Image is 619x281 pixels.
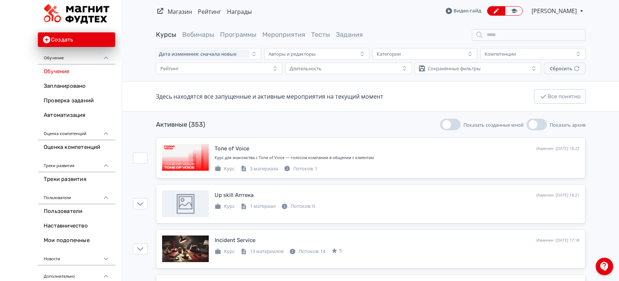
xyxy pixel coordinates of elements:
div: Обучение [38,47,115,64]
a: Обучение [38,64,115,79]
span: Показать созданные мной [463,122,524,128]
div: 3 материала [240,165,278,173]
div: Incident Service [215,236,255,245]
a: Пользователи [38,204,115,219]
button: Рейтинг [156,63,282,74]
div: Курс для знакомства с Tone of Voice — голосом компании в общении с клиентам [215,155,579,161]
div: Компетенции [485,51,516,57]
span: Дата изменения: сначала новые [159,51,236,57]
div: Новости [38,248,115,265]
div: Здесь находятся все запущенные и активные мероприятия на текущий момент [156,92,383,101]
button: Сохранённые фильтры [415,63,541,74]
div: Изменен: [DATE] 17:18 [536,237,579,244]
img: https://files.teachbase.ru/system/slaveaccount/52152/logo/medium-aa5ec3a18473e9a8d3a167ef8955dcbc... [44,4,109,24]
div: Tone of Voice [215,145,249,153]
a: Задания [336,31,363,39]
a: Оценка компетенций [38,140,115,155]
div: Оценка компетенций [38,123,115,140]
div: Треки развития [38,155,115,172]
div: Потоков: 0 [281,203,315,210]
button: Компетенции [480,48,585,60]
span: Показать архив [550,122,585,128]
div: Курс [215,203,235,210]
a: Мои подопечные [38,233,115,248]
a: Рейтинг [198,8,221,16]
a: Видео-гайд [446,7,481,15]
a: Запланировано [38,79,115,94]
div: Категории [377,51,401,57]
a: Магазин [168,8,192,16]
div: Авторы и редакторы [269,51,316,57]
div: Пользователи [38,187,115,204]
div: Потоков: 14 [289,248,325,255]
button: Авторы и редакторы [264,48,369,60]
a: Наставничество [38,219,115,233]
a: Переключиться в режим ученика [505,6,523,16]
a: Награды [227,8,252,16]
div: 13 материалов [240,248,283,255]
div: Активные (353) [156,120,205,130]
div: Изменен: [DATE] 18:22 [536,146,579,152]
button: Дата изменения: сначала новые [156,48,261,60]
button: Все понятно [534,89,585,104]
div: Курс [215,248,235,255]
a: Тесты [311,31,330,39]
div: Up skill Аптека [215,191,254,199]
div: 1 материал [240,203,275,210]
a: Мероприятия [262,31,305,39]
a: Проверка заданий [38,94,115,108]
a: Вебинары [182,31,214,39]
button: Категории [372,48,478,60]
a: Курсы [156,31,176,39]
div: Изменен: [DATE] 18:21 [536,192,579,198]
div: Курс [215,165,235,173]
div: Длительность [290,66,322,71]
span: Анна Ивачева [532,7,578,15]
div: Рейтинг [160,66,179,71]
button: Создать [38,32,115,47]
div: Потоков: 1 [284,165,317,173]
button: Сбросить [544,63,585,74]
span: 5 [339,247,342,254]
a: Автоматизация [38,108,115,123]
a: Программы [220,31,256,39]
a: Треки развития [38,172,115,187]
div: Сохранённые фильтры [428,66,481,71]
button: Длительность [285,63,412,74]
